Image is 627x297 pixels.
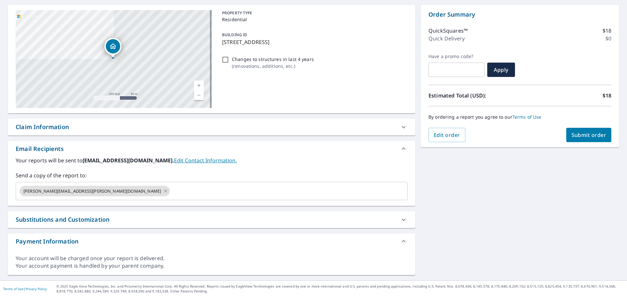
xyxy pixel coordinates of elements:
a: Current Level 17, Zoom Out [194,90,204,100]
p: Estimated Total (USD): [428,92,520,99]
div: Dropped pin, building 1, Residential property, 216 Summit Farms Trl Moyock, NC 27958 [104,38,121,58]
div: Email Recipients [16,144,64,153]
div: Email Recipients [8,141,415,156]
p: Order Summary [428,10,611,19]
p: Quick Delivery [428,35,465,42]
label: Your reports will be sent to [16,156,408,164]
p: $0 [605,35,611,42]
p: $18 [603,92,611,99]
p: PROPERTY TYPE [222,10,405,16]
p: © 2025 Eagle View Technologies, Inc. and Pictometry International Corp. All Rights Reserved. Repo... [56,284,624,294]
a: Terms of Use [512,114,541,120]
button: Submit order [566,128,612,142]
label: Have a promo code? [428,53,485,59]
p: By ordering a report you agree to our [428,114,611,120]
div: Payment Information [16,237,78,246]
a: EditContactInfo [174,157,237,164]
p: | [3,287,47,291]
label: Send a copy of the report to: [16,171,408,179]
button: Edit order [428,128,465,142]
div: Payment Information [8,233,415,249]
a: Terms of Use [3,287,24,291]
p: Changes to structures in last 4 years [232,56,314,63]
div: Claim Information [8,119,415,135]
a: Current Level 17, Zoom In [194,81,204,90]
div: Claim Information [16,123,69,131]
div: Your account will be charged once your report is delivered. [16,255,408,262]
p: $18 [603,27,611,35]
div: [PERSON_NAME][EMAIL_ADDRESS][PERSON_NAME][DOMAIN_NAME] [20,186,170,196]
div: Substitutions and Customization [8,211,415,228]
p: ( renovations, additions, etc. ) [232,63,314,69]
p: QuickSquares™ [428,27,468,35]
span: Edit order [434,131,460,139]
div: Your account payment is handled by your parent company. [16,262,408,270]
button: Apply [487,63,515,77]
span: Submit order [571,131,606,139]
span: [PERSON_NAME][EMAIL_ADDRESS][PERSON_NAME][DOMAIN_NAME] [20,188,165,194]
div: Substitutions and Customization [16,215,109,224]
p: [STREET_ADDRESS] [222,38,405,46]
span: Apply [492,66,510,73]
p: BUILDING ID [222,32,247,37]
p: Residential [222,16,405,23]
b: [EMAIL_ADDRESS][DOMAIN_NAME]. [83,157,174,164]
a: Privacy Policy [25,287,47,291]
